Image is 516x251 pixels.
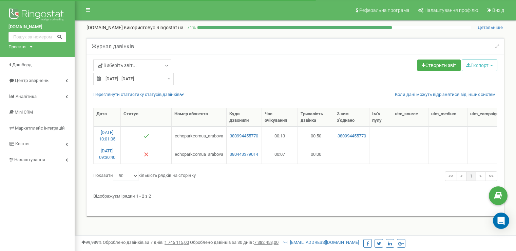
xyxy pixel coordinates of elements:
td: 00:00 [298,145,334,163]
a: Виберіть звіт... [93,60,171,71]
a: Переглянути статистику статусів дзвінків [93,92,184,97]
span: Маркетплейс інтеграцій [15,125,65,131]
span: Оброблено дзвінків за 7 днів : [103,240,189,245]
p: [DOMAIN_NAME] [87,24,184,31]
div: Open Intercom Messenger [493,213,509,229]
a: << [445,171,457,181]
td: echoparkcomua_arabova [172,145,227,163]
button: Експорт [462,60,497,71]
span: Оброблено дзвінків за 30 днів : [190,240,279,245]
span: Налаштування профілю [424,7,478,13]
a: 380994455770 [229,133,259,139]
span: 99,989% [81,240,102,245]
th: Номер абонента [172,108,227,127]
th: utm_mеdium [428,108,467,127]
span: Налаштування [14,157,45,162]
div: Проєкти [8,44,26,50]
p: 71 % [184,24,197,31]
th: Тривалість дзвінка [298,108,334,127]
input: Пошук за номером [8,32,66,42]
td: echoparkcomua_arabova [172,127,227,145]
label: Показати кількість рядків на сторінку [93,171,196,181]
a: > [476,171,485,181]
th: Час очікування [262,108,298,127]
a: [DOMAIN_NAME] [8,24,66,30]
td: 00:50 [298,127,334,145]
th: Статус [121,108,171,127]
span: Mini CRM [15,110,33,115]
a: 380994455770 [337,133,366,139]
span: Вихід [492,7,504,13]
span: Реферальна програма [359,7,409,13]
th: utm_cаmpaign [467,108,510,127]
a: >> [485,171,497,181]
a: 380443379014 [229,151,259,158]
th: Ім‘я пулу [369,108,392,127]
a: 1 [466,171,476,181]
span: Кошти [15,141,29,146]
span: Виберіть звіт... [98,62,137,69]
select: Показатикількість рядків на сторінку [113,171,138,181]
a: [DATE] 10:01:05 [99,130,115,141]
img: Успішний [144,133,149,139]
a: [EMAIL_ADDRESS][DOMAIN_NAME] [283,240,359,245]
u: 7 382 453,00 [254,240,279,245]
img: Немає відповіді [144,152,149,157]
img: Ringostat logo [8,7,66,24]
a: < [457,171,466,181]
a: [DATE] 09:30:40 [99,148,115,160]
th: З ким з'єднано [334,108,369,127]
u: 1 745 115,00 [165,240,189,245]
span: Аналiтика [16,94,37,99]
td: 00:07 [262,145,298,163]
span: використовує Ringostat на [124,25,184,30]
div: Відображуємі рядки 1 - 2 з 2 [93,190,497,200]
th: Дата [94,108,121,127]
td: 00:13 [262,127,298,145]
a: Створити звіт [417,60,461,71]
span: Центр звернень [15,78,49,83]
th: utm_sourcе [392,108,428,127]
span: Детальніше [478,25,503,30]
th: Куди дзвонили [227,108,262,127]
a: Коли дані можуть відрізнятися вiд інших систем [395,91,496,98]
h5: Журнал дзвінків [92,44,134,50]
span: Дашборд [12,62,32,67]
